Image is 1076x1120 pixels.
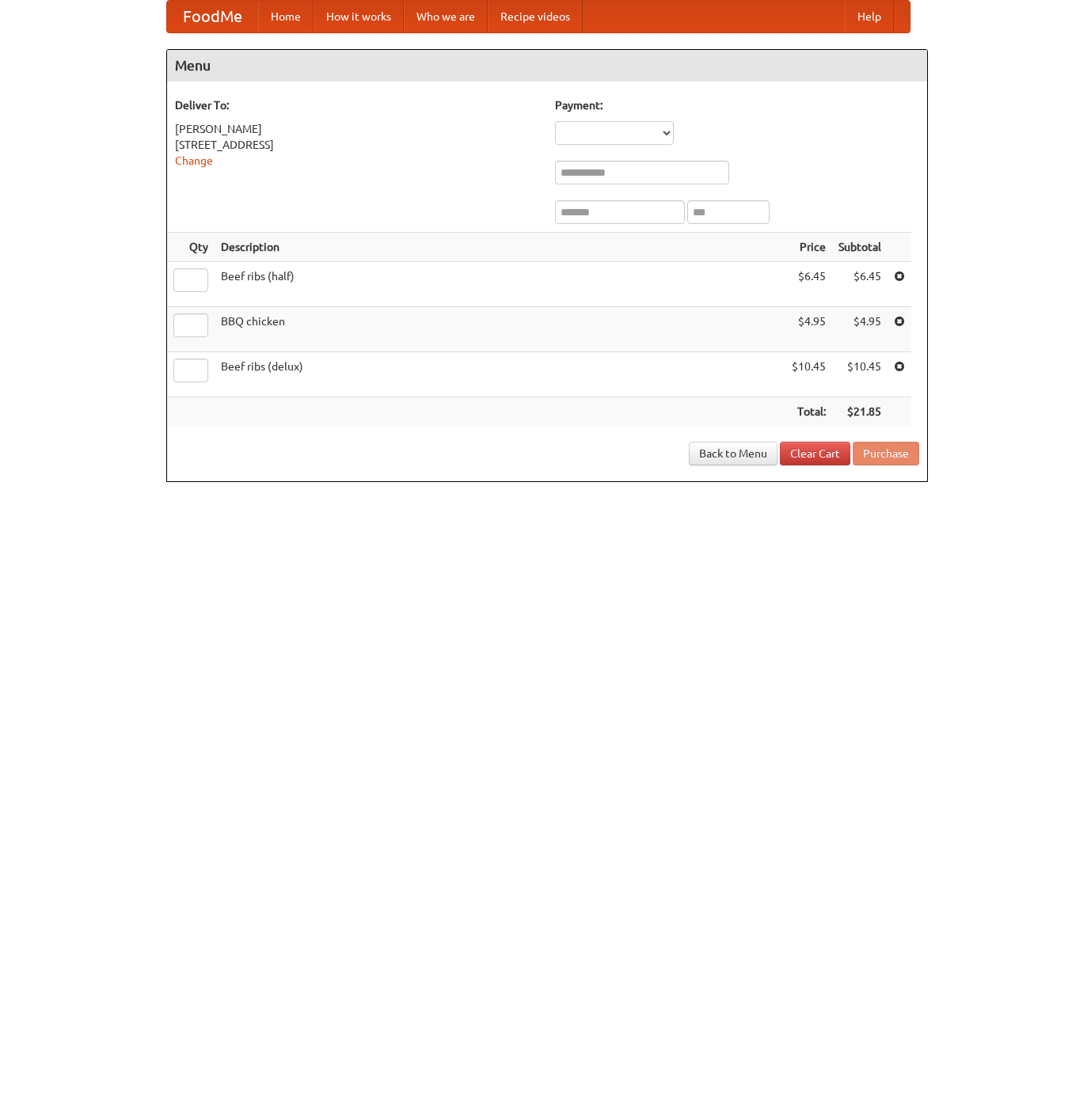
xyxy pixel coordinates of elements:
[832,262,888,307] td: $6.45
[785,233,832,262] th: Price
[555,97,919,113] h5: Payment:
[175,154,213,167] a: Change
[785,352,832,397] td: $10.45
[832,307,888,352] td: $4.95
[832,352,888,397] td: $10.45
[853,442,919,465] button: Purchase
[167,1,258,32] a: FoodMe
[215,307,785,352] td: BBQ chicken
[488,1,583,32] a: Recipe videos
[785,397,832,427] th: Total:
[258,1,314,32] a: Home
[314,1,404,32] a: How it works
[832,397,888,427] th: $21.85
[689,442,778,465] a: Back to Menu
[832,233,888,262] th: Subtotal
[167,233,215,262] th: Qty
[785,307,832,352] td: $4.95
[175,121,539,137] div: [PERSON_NAME]
[215,262,785,307] td: Beef ribs (half)
[404,1,488,32] a: Who we are
[175,137,539,153] div: [STREET_ADDRESS]
[167,50,927,82] h4: Menu
[785,262,832,307] td: $6.45
[175,97,539,113] h5: Deliver To:
[215,352,785,397] td: Beef ribs (delux)
[845,1,894,32] a: Help
[780,442,850,465] a: Clear Cart
[215,233,785,262] th: Description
